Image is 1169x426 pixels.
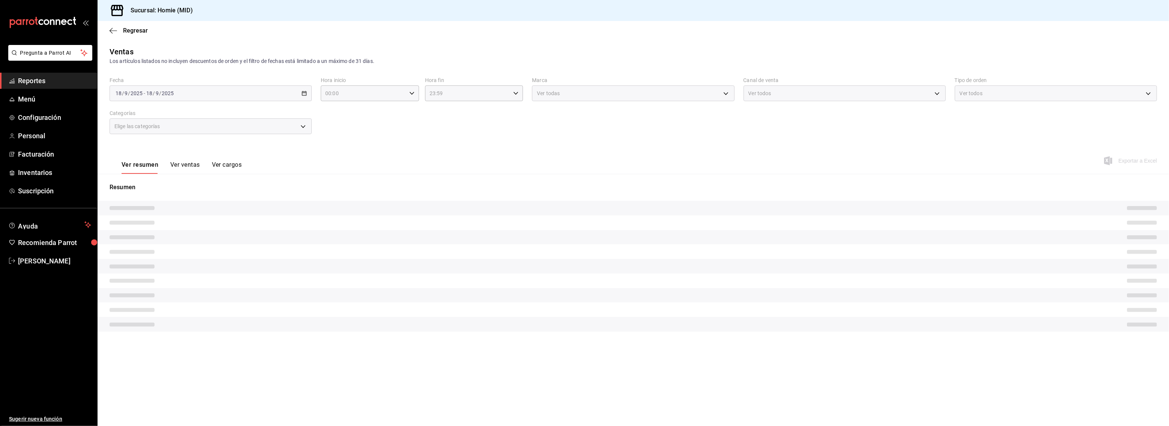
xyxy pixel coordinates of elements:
input: -- [124,90,128,96]
button: open_drawer_menu [83,19,89,25]
label: Canal de venta [744,78,946,83]
span: Ver todas [537,90,560,97]
label: Marca [532,78,734,83]
a: Pregunta a Parrot AI [5,54,92,62]
div: Ventas [110,46,134,57]
span: Pregunta a Parrot AI [20,49,81,57]
span: / [128,90,130,96]
label: Hora fin [425,78,523,83]
span: Suscripción [18,186,91,196]
button: Ver cargos [212,161,242,174]
span: Ayuda [18,220,81,229]
span: Personal [18,131,91,141]
div: navigation tabs [122,161,242,174]
input: -- [146,90,153,96]
span: Ver todos [748,90,771,97]
div: Los artículos listados no incluyen descuentos de orden y el filtro de fechas está limitado a un m... [110,57,1157,65]
span: Menú [18,94,91,104]
p: Resumen [110,183,1157,192]
span: Sugerir nueva función [9,415,91,423]
span: Regresar [123,27,148,34]
button: Ver resumen [122,161,158,174]
span: Configuración [18,112,91,123]
label: Fecha [110,78,312,83]
span: Recomienda Parrot [18,238,91,248]
span: / [122,90,124,96]
span: Facturación [18,149,91,159]
input: ---- [161,90,174,96]
span: / [153,90,155,96]
label: Categorías [110,111,312,116]
span: - [144,90,145,96]
span: Inventarios [18,167,91,178]
span: Elige las categorías [114,123,160,130]
input: -- [115,90,122,96]
input: ---- [130,90,143,96]
span: Reportes [18,76,91,86]
button: Pregunta a Parrot AI [8,45,92,61]
span: Ver todos [960,90,983,97]
span: [PERSON_NAME] [18,256,91,266]
button: Regresar [110,27,148,34]
label: Hora inicio [321,78,419,83]
button: Ver ventas [170,161,200,174]
h3: Sucursal: Homie (MID) [125,6,193,15]
input: -- [155,90,159,96]
span: / [159,90,161,96]
label: Tipo de orden [955,78,1157,83]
